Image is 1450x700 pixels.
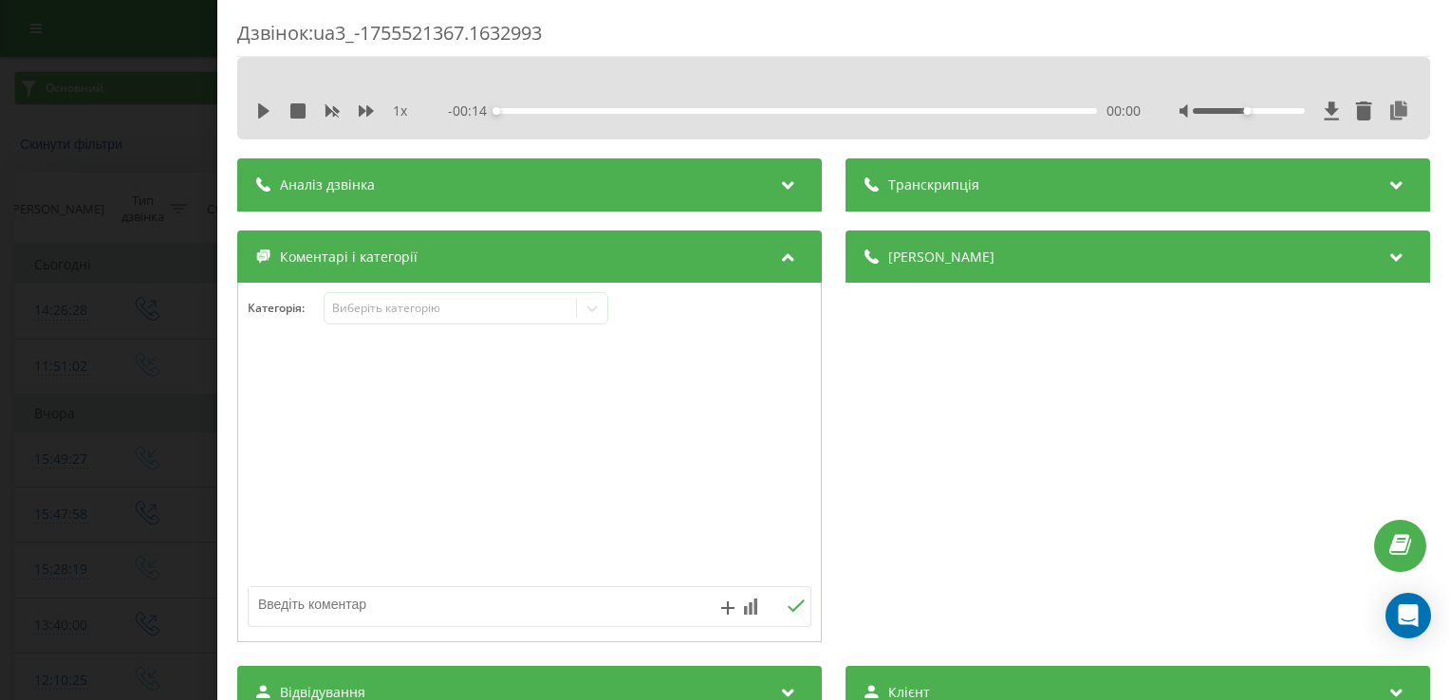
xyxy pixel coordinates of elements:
[493,107,500,115] div: Accessibility label
[1385,593,1431,638] div: Open Intercom Messenger
[1244,107,1252,115] div: Accessibility label
[237,20,1430,57] div: Дзвінок : ua3_-1755521367.1632993
[888,175,979,194] span: Транскрипція
[332,301,569,316] div: Виберіть категорію
[280,175,375,194] span: Аналіз дзвінка
[448,101,496,120] span: - 00:14
[280,248,418,267] span: Коментарі і категорії
[1106,101,1141,120] span: 00:00
[888,248,995,267] span: [PERSON_NAME]
[248,302,324,315] h4: Категорія :
[393,101,407,120] span: 1 x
